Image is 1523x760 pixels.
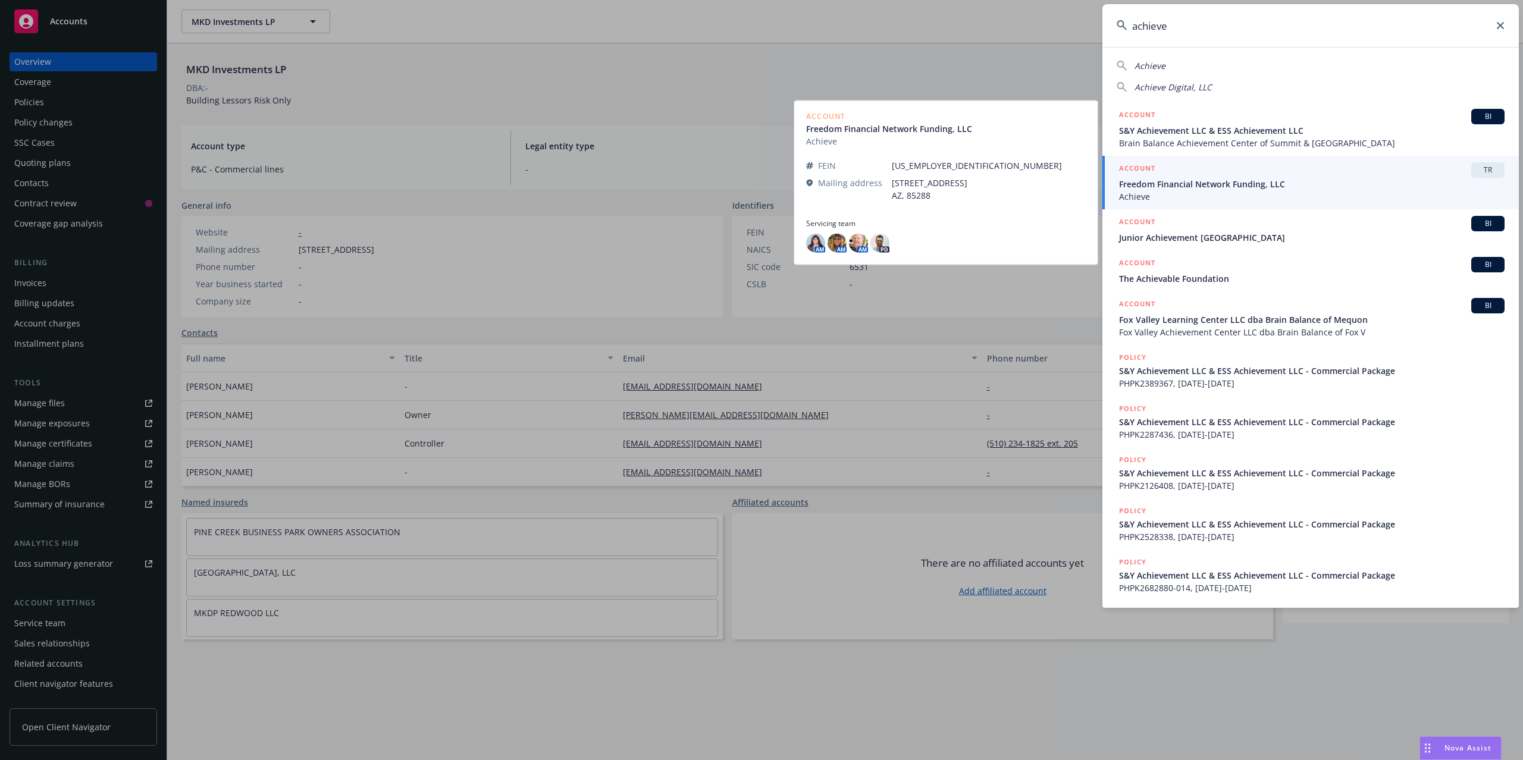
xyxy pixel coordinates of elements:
span: Achieve [1135,60,1165,71]
span: PHPK2287436, [DATE]-[DATE] [1119,428,1505,441]
span: S&Y Achievement LLC & ESS Achievement LLC - Commercial Package [1119,365,1505,377]
span: Freedom Financial Network Funding, LLC [1119,178,1505,190]
h5: ACCOUNT [1119,257,1155,271]
a: POLICYS&Y Achievement LLC & ESS Achievement LLC - Commercial PackagePHPK2682880-014, [DATE]-[DATE] [1102,549,1519,601]
a: ACCOUNTTRFreedom Financial Network Funding, LLCAchieve [1102,156,1519,209]
span: Junior Achievement [GEOGRAPHIC_DATA] [1119,231,1505,244]
a: POLICYS&Y Achievement LLC & ESS Achievement LLC - Commercial PackagePHPK2389367, [DATE]-[DATE] [1102,345,1519,396]
span: PHPK2682880-014, [DATE]-[DATE] [1119,582,1505,594]
h5: ACCOUNT [1119,109,1155,123]
button: Nova Assist [1419,736,1502,760]
span: BI [1476,300,1500,311]
span: The Achievable Foundation [1119,272,1505,285]
a: ACCOUNTBIFox Valley Learning Center LLC dba Brain Balance of MequonFox Valley Achievement Center ... [1102,291,1519,345]
span: BI [1476,259,1500,270]
a: POLICYS&Y Achievement LLC & ESS Achievement LLC - Commercial PackagePHPK2126408, [DATE]-[DATE] [1102,447,1519,498]
span: Fox Valley Achievement Center LLC dba Brain Balance of Fox V [1119,326,1505,338]
span: BI [1476,218,1500,229]
span: TR [1476,165,1500,175]
h5: ACCOUNT [1119,298,1155,312]
span: S&Y Achievement LLC & ESS Achievement LLC [1119,124,1505,137]
span: S&Y Achievement LLC & ESS Achievement LLC - Commercial Package [1119,467,1505,479]
span: Nova Assist [1444,743,1491,753]
div: Drag to move [1420,737,1435,759]
h5: POLICY [1119,403,1146,414]
h5: POLICY [1119,556,1146,568]
h5: ACCOUNT [1119,216,1155,230]
h5: ACCOUNT [1119,162,1155,177]
a: ACCOUNTBIThe Achievable Foundation [1102,250,1519,291]
a: POLICYS&Y Achievement LLC & ESS Achievement LLC - Commercial PackagePHPK2528338, [DATE]-[DATE] [1102,498,1519,549]
h5: POLICY [1119,351,1146,363]
span: Achieve [1119,190,1505,203]
span: PHPK2389367, [DATE]-[DATE] [1119,377,1505,390]
span: S&Y Achievement LLC & ESS Achievement LLC - Commercial Package [1119,518,1505,530]
span: S&Y Achievement LLC & ESS Achievement LLC - Commercial Package [1119,416,1505,428]
a: POLICYS&Y Achievement LLC & ESS Achievement LLC - Commercial PackagePHPK2287436, [DATE]-[DATE] [1102,396,1519,447]
span: Brain Balance Achievement Center of Summit & [GEOGRAPHIC_DATA] [1119,137,1505,149]
h5: POLICY [1119,505,1146,517]
a: ACCOUNTBIS&Y Achievement LLC & ESS Achievement LLCBrain Balance Achievement Center of Summit & [G... [1102,102,1519,156]
a: ACCOUNTBIJunior Achievement [GEOGRAPHIC_DATA] [1102,209,1519,250]
span: Fox Valley Learning Center LLC dba Brain Balance of Mequon [1119,313,1505,326]
span: PHPK2528338, [DATE]-[DATE] [1119,530,1505,543]
h5: POLICY [1119,454,1146,466]
span: S&Y Achievement LLC & ESS Achievement LLC - Commercial Package [1119,569,1505,582]
span: BI [1476,111,1500,122]
span: Achieve Digital, LLC [1135,81,1212,93]
input: Search... [1102,4,1519,47]
span: PHPK2126408, [DATE]-[DATE] [1119,479,1505,492]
